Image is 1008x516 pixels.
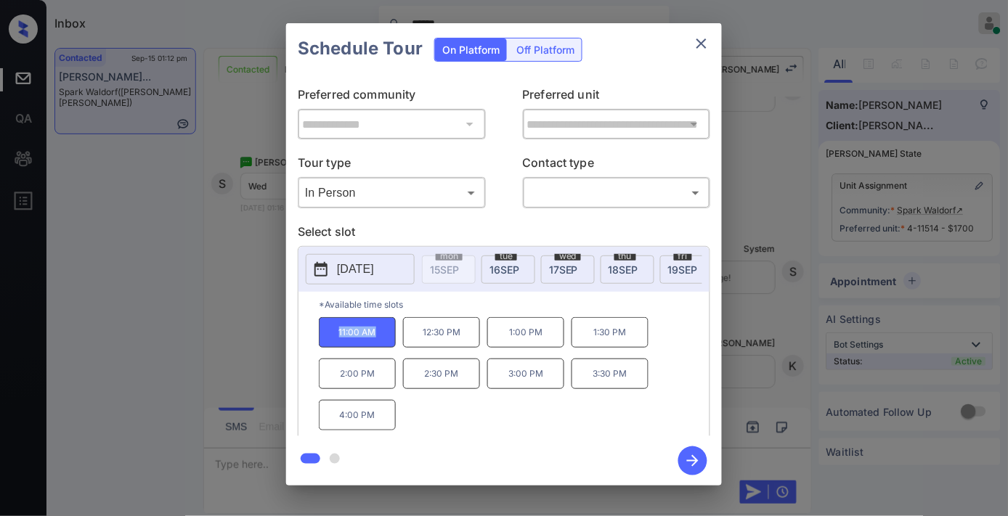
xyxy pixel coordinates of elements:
[435,38,507,61] div: On Platform
[403,359,480,389] p: 2:30 PM
[319,400,396,430] p: 4:00 PM
[487,359,564,389] p: 3:00 PM
[541,255,595,284] div: date-select
[609,263,638,276] span: 18 SEP
[668,263,698,276] span: 19 SEP
[319,292,710,317] p: *Available time slots
[572,317,649,348] p: 1:30 PM
[674,252,692,261] span: fri
[298,86,486,109] p: Preferred community
[549,263,578,276] span: 17 SEP
[337,261,374,278] p: [DATE]
[298,154,486,177] p: Tour type
[555,252,581,261] span: wed
[481,255,535,284] div: date-select
[601,255,654,284] div: date-select
[487,317,564,348] p: 1:00 PM
[298,223,710,246] p: Select slot
[523,154,711,177] p: Contact type
[572,359,649,389] p: 3:30 PM
[301,181,482,205] div: In Person
[614,252,636,261] span: thu
[509,38,582,61] div: Off Platform
[319,359,396,389] p: 2:00 PM
[670,442,716,480] button: btn-next
[660,255,714,284] div: date-select
[495,252,517,261] span: tue
[319,317,396,348] p: 11:00 AM
[306,254,415,284] button: [DATE]
[489,263,519,276] span: 16 SEP
[523,86,711,109] p: Preferred unit
[403,317,480,348] p: 12:30 PM
[286,23,434,74] h2: Schedule Tour
[687,29,716,58] button: close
